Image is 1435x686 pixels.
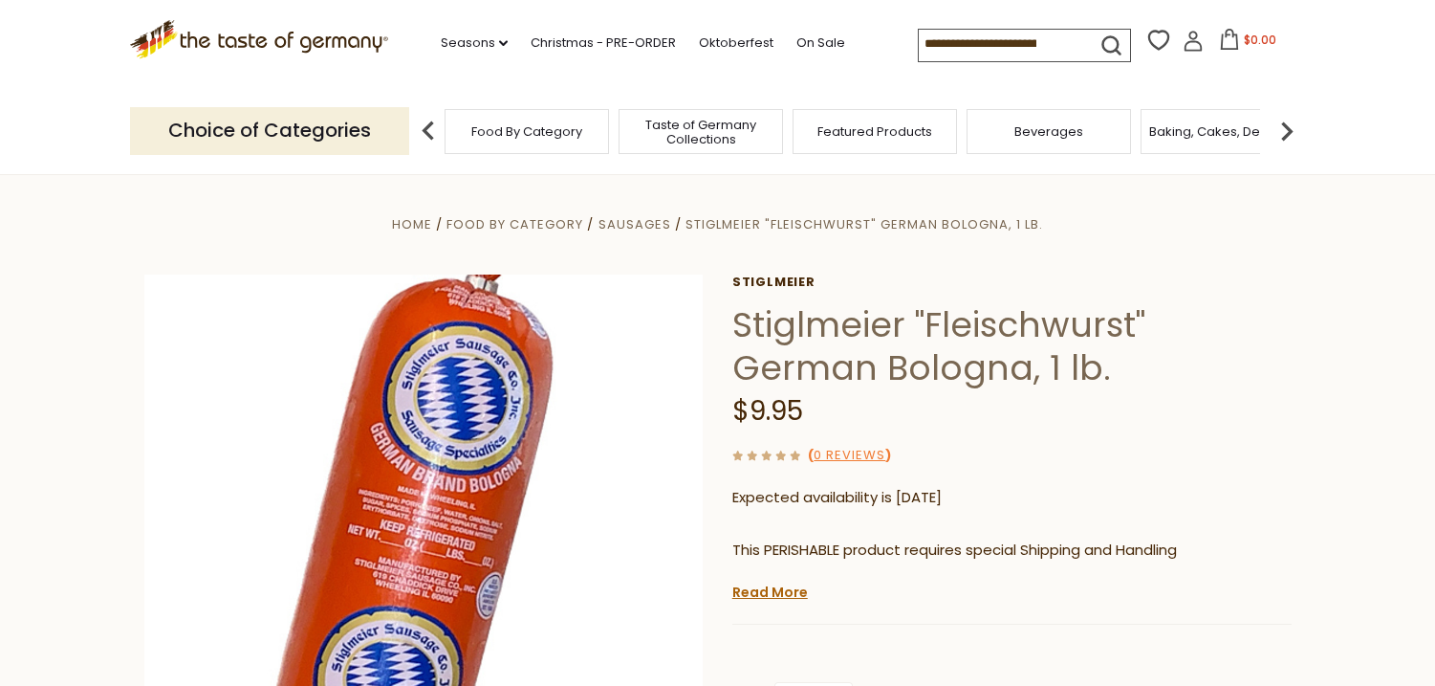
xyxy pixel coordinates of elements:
[732,392,803,430] span: $9.95
[392,215,432,233] a: Home
[1244,32,1276,48] span: $0.00
[446,215,583,233] a: Food By Category
[732,583,808,602] a: Read More
[732,486,1292,510] p: Expected availability is [DATE]
[1207,29,1289,57] button: $0.00
[796,33,845,54] a: On Sale
[624,118,777,146] a: Taste of Germany Collections
[1014,124,1083,139] a: Beverages
[814,446,885,466] a: 0 Reviews
[699,33,773,54] a: Oktoberfest
[531,33,676,54] a: Christmas - PRE-ORDER
[732,275,1292,290] a: Stiglmeier
[817,124,932,139] a: Featured Products
[750,577,1292,601] li: We will ship this product in heat-protective packaging and ice.
[598,215,671,233] a: Sausages
[409,112,447,150] img: previous arrow
[808,446,891,464] span: ( )
[471,124,582,139] a: Food By Category
[732,303,1292,389] h1: Stiglmeier "Fleischwurst" German Bologna, 1 lb.
[1149,124,1297,139] a: Baking, Cakes, Desserts
[732,539,1292,563] p: This PERISHABLE product requires special Shipping and Handling
[441,33,508,54] a: Seasons
[1268,112,1306,150] img: next arrow
[685,215,1043,233] a: Stiglmeier "Fleischwurst" German Bologna, 1 lb.
[130,107,409,154] p: Choice of Categories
